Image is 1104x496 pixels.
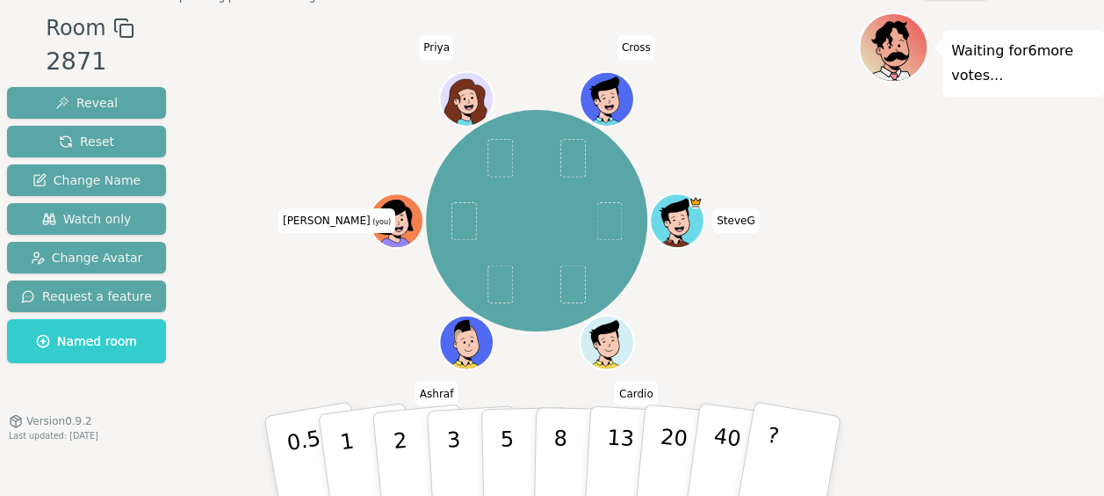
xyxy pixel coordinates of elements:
span: Click to change your name [419,35,454,60]
span: Watch only [42,210,132,228]
button: Reset [7,126,166,157]
span: Version 0.9.2 [26,414,92,428]
button: Change Name [7,164,166,196]
div: 2871 [46,44,133,80]
span: Request a feature [21,288,152,305]
button: Request a feature [7,281,166,312]
span: Click to change your name [278,208,395,233]
span: Last updated: [DATE] [9,431,98,441]
span: Change Avatar [31,249,143,266]
button: Watch only [7,203,166,235]
span: Change Name [32,171,141,189]
button: Change Avatar [7,242,166,274]
button: Version0.9.2 [9,414,92,428]
span: Named room [36,332,137,350]
p: Waiting for 6 more votes... [951,39,1095,88]
button: Reveal [7,87,166,119]
button: Named room [7,319,166,363]
span: SteveG is the host [689,195,702,208]
span: Click to change your name [617,35,655,60]
span: Reveal [55,94,118,112]
span: (you) [371,218,392,226]
button: Click to change your avatar [371,195,422,246]
span: Click to change your name [712,208,760,233]
span: Click to change your name [615,382,658,406]
span: Room [46,12,105,44]
span: Click to change your name [415,382,458,406]
span: Reset [59,133,114,150]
